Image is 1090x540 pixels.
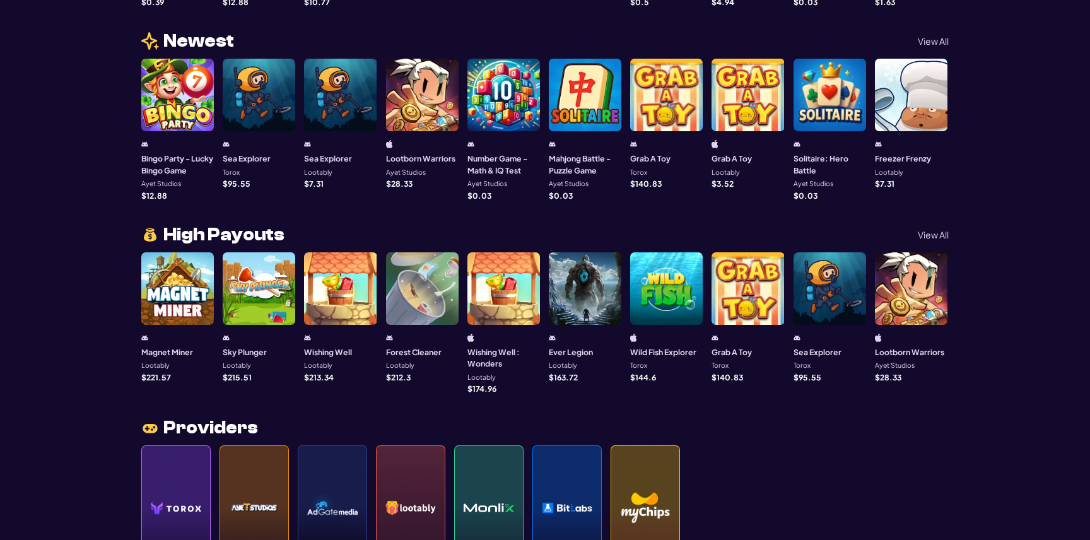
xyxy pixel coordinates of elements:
p: Ayet Studios [875,362,915,369]
p: Lootably [304,362,332,369]
p: $ 7.31 [304,180,324,187]
p: $ 95.55 [223,180,250,187]
h3: Bingo Party - Lucky Bingo Game [141,153,214,176]
img: android [549,140,556,148]
h3: Forest Cleaner [386,346,442,358]
p: Lootably [467,374,496,381]
p: $ 28.33 [875,373,901,381]
h3: Wishing Well [304,346,352,358]
h3: Grab A Toy [712,346,752,358]
p: Ayet Studios [549,180,589,187]
span: Newest [163,32,234,50]
img: android [304,140,311,148]
h3: Sky Plunger [223,346,267,358]
p: $ 144.6 [630,373,656,381]
img: android [223,140,230,148]
p: Lootably [223,362,251,369]
h3: Wild Fish Explorer [630,346,696,358]
p: $ 174.96 [467,385,496,392]
h3: Lootborn Warriors [875,346,944,358]
img: android [141,334,148,342]
p: Lootably [549,362,577,369]
p: Lootably [141,362,170,369]
p: Torox [630,362,647,369]
h3: Sea Explorer [304,153,352,164]
p: $ 221.57 [141,373,171,381]
img: money [141,226,159,244]
h3: Number Game - Math & IQ Test [467,153,540,176]
p: $ 0.03 [794,192,818,199]
img: android [223,334,230,342]
p: $ 0.03 [467,192,491,199]
h3: Solitaire: Hero Battle [794,153,866,176]
p: $ 12.88 [141,192,167,199]
p: Lootably [386,362,414,369]
h3: Grab A Toy [712,153,752,164]
h3: Magnet Miner [141,346,193,358]
p: $ 7.31 [875,180,894,187]
h3: Wishing Well : Wonders [467,346,540,370]
img: iphone/ipad [630,334,637,342]
p: $ 28.33 [386,180,413,187]
p: Torox [223,169,240,176]
p: $ 95.55 [794,373,821,381]
p: $ 3.52 [712,180,734,187]
h3: Sea Explorer [794,346,841,358]
img: android [712,334,718,342]
p: Torox [794,362,811,369]
p: Ayet Studios [467,180,507,187]
img: android [304,334,311,342]
img: joystic [141,419,159,437]
h3: Lootborn Warriors [386,153,455,164]
span: Providers [163,419,258,437]
img: android [141,140,148,148]
h3: Mahjong Battle - Puzzle Game [549,153,621,176]
p: Lootably [304,169,332,176]
h3: Freezer Frenzy [875,153,931,164]
p: $ 213.34 [304,373,334,381]
p: Ayet Studios [141,180,181,187]
p: $ 140.83 [630,180,662,187]
p: $ 0.03 [549,192,573,199]
p: Ayet Studios [386,169,426,176]
p: $ 212.3 [386,373,411,381]
p: Lootably [875,169,903,176]
img: android [386,334,393,342]
img: android [549,334,556,342]
img: android [794,334,800,342]
img: news [141,32,159,50]
p: View All [918,230,949,239]
p: Ayet Studios [794,180,833,187]
img: ios [712,140,718,148]
h3: Ever Legion [549,346,593,358]
img: android [875,140,882,148]
img: ios [386,140,393,148]
img: ios [467,334,474,342]
img: android [630,140,637,148]
span: High Payouts [163,226,284,244]
p: View All [918,37,949,45]
p: $ 163.72 [549,373,578,381]
img: android [467,140,474,148]
img: android [794,140,800,148]
p: $ 215.51 [223,373,252,381]
h3: Sea Explorer [223,153,271,164]
p: Torox [630,169,647,176]
h3: Grab A Toy [630,153,671,164]
img: ios [875,334,882,342]
p: $ 140.83 [712,373,743,381]
p: Torox [712,362,729,369]
p: Lootably [712,169,740,176]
